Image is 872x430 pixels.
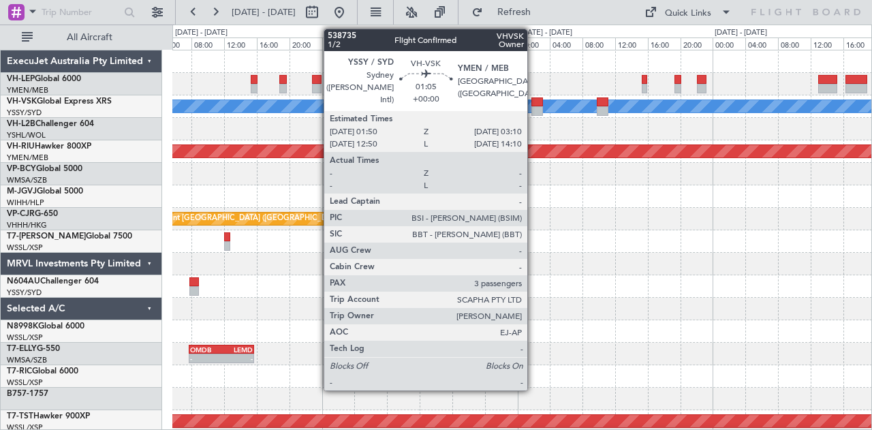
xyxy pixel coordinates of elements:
[7,412,90,420] a: T7-TSTHawker 900XP
[7,165,36,173] span: VP-BCY
[7,85,48,95] a: YMEN/MEB
[638,1,738,23] button: Quick Links
[550,37,582,50] div: 04:00
[7,355,47,365] a: WMSA/SZB
[130,209,358,229] div: Planned Maint [GEOGRAPHIC_DATA] ([GEOGRAPHIC_DATA] Intl)
[35,33,144,42] span: All Aircraft
[465,1,547,23] button: Refresh
[7,142,91,151] a: VH-RIUHawker 800XP
[745,37,778,50] div: 04:00
[7,277,99,286] a: N604AUChallenger 604
[7,367,32,375] span: T7-RIC
[42,2,120,22] input: Trip Number
[7,120,94,128] a: VH-L2BChallenger 604
[190,354,221,363] div: -
[778,37,811,50] div: 08:00
[7,210,35,218] span: VP-CJR
[15,27,148,48] button: All Aircraft
[7,232,132,241] a: T7-[PERSON_NAME]Global 7500
[7,175,47,185] a: WMSA/SZB
[7,153,48,163] a: YMEN/MEB
[7,412,33,420] span: T7-TST
[354,37,387,50] div: 04:00
[485,37,518,50] div: 20:00
[442,332,465,340] div: -
[7,165,82,173] a: VP-BCYGlobal 5000
[7,345,60,353] a: T7-ELLYG-550
[7,277,40,286] span: N604AU
[518,37,550,50] div: 00:00
[7,322,38,331] span: N8998K
[681,37,713,50] div: 20:00
[452,37,485,50] div: 16:00
[7,198,44,208] a: WIHH/HLP
[7,390,48,398] a: B757-1757
[7,378,43,388] a: WSSL/XSP
[520,27,572,39] div: [DATE] - [DATE]
[387,37,420,50] div: 08:00
[324,27,377,39] div: [DATE] - [DATE]
[221,354,253,363] div: -
[7,210,58,218] a: VP-CJRG-650
[190,345,221,354] div: OMDB
[7,390,34,398] span: B757-1
[7,187,37,196] span: M-JGVJ
[7,108,42,118] a: YSSY/SYD
[7,97,112,106] a: VH-VSKGlobal Express XRS
[7,187,83,196] a: M-JGVJGlobal 5000
[582,37,615,50] div: 08:00
[159,37,191,50] div: 04:00
[290,37,322,50] div: 20:00
[191,37,224,50] div: 08:00
[322,37,355,50] div: 00:00
[7,130,46,140] a: YSHL/WOL
[7,75,81,83] a: VH-LEPGlobal 6000
[7,322,84,331] a: N8998KGlobal 6000
[175,27,228,39] div: [DATE] - [DATE]
[7,97,37,106] span: VH-VSK
[7,232,86,241] span: T7-[PERSON_NAME]
[7,220,47,230] a: VHHH/HKG
[7,75,35,83] span: VH-LEP
[257,37,290,50] div: 16:00
[224,37,257,50] div: 12:00
[7,333,43,343] a: WSSL/XSP
[615,37,648,50] div: 12:00
[486,7,543,17] span: Refresh
[420,37,452,50] div: 12:00
[7,120,35,128] span: VH-L2B
[221,345,253,354] div: LEMD
[419,332,442,340] div: -
[232,6,296,18] span: [DATE] - [DATE]
[811,37,843,50] div: 12:00
[715,27,767,39] div: [DATE] - [DATE]
[7,367,78,375] a: T7-RICGlobal 6000
[7,288,42,298] a: YSSY/SYD
[7,345,37,353] span: T7-ELLY
[7,243,43,253] a: WSSL/XSP
[713,37,745,50] div: 00:00
[7,142,35,151] span: VH-RIU
[648,37,681,50] div: 16:00
[665,7,711,20] div: Quick Links
[442,323,465,331] div: ZBAA
[419,323,442,331] div: WSSL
